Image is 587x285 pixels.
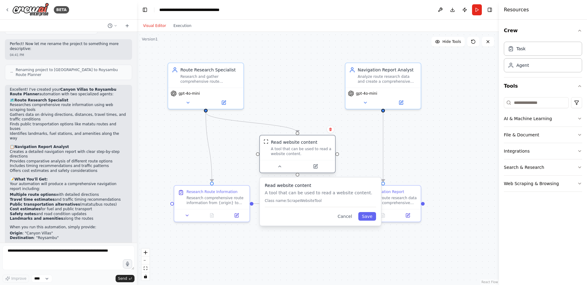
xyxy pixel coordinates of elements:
button: Search & Research [504,159,582,175]
p: When you run this automation, simply provide: [10,225,127,230]
div: Analyze the route research data and create a comprehensive navigation report for traveling from {... [358,196,417,205]
div: Read website content [271,139,317,145]
button: Integrations [504,143,582,159]
div: Navigation Report Analyst [358,67,417,73]
button: Delete node [327,125,334,133]
li: : "Roysambu" [10,236,127,241]
div: Research comprehensive route information from {origin} to {destination} by accessing mapping webs... [186,196,246,205]
li: (matatu/bus routes) [10,202,127,207]
button: Hide left sidebar [141,6,149,14]
g: Edge from e2106c9a-e805-4001-afac-0f07d09591b4 to 6d93b15b-fc17-47d1-a1c7-680c08e5f5c9 [253,201,341,207]
button: File & Document [504,127,582,143]
div: Analyze route research data and create a comprehensive navigation report with clear directions, r... [358,74,417,84]
p: Your automation will produce a comprehensive navigation report including: [10,182,127,191]
strong: What You'll Get: [14,177,48,181]
h2: 📋 [10,145,127,150]
span: gpt-4o-mini [356,91,377,96]
button: Web Scraping & Browsing [504,176,582,192]
strong: Canyon Villas to Roysambu Route Planner [10,87,116,97]
div: Route Research Specialist [180,67,240,73]
div: Navigation Report AnalystAnalyze route research data and create a comprehensive navigation report... [345,63,421,109]
span: Send [118,276,127,281]
button: Open in side panel [397,212,418,219]
div: Crew [504,39,582,77]
div: BETA [54,6,69,13]
button: AI & Machine Learning [504,111,582,127]
button: zoom out [142,256,150,264]
img: Logo [12,3,49,17]
span: gpt-4o-mini [179,91,200,96]
button: Tools [504,78,582,95]
strong: Navigation Report Analyst [14,145,69,149]
strong: Multiple route options [10,192,56,197]
button: Save [358,212,376,221]
li: Includes timing recommendations and traffic patterns [10,164,127,169]
strong: Travel time estimates [10,197,55,202]
div: A tool that can be used to read a website content. [271,146,331,156]
button: Send [116,275,135,282]
div: ScrapeWebsiteToolRead website contentA tool that can be used to read a website content.Read websi... [259,136,336,174]
h4: Resources [504,6,529,13]
button: No output available [370,212,396,219]
button: Click to speak your automation idea [123,259,132,268]
strong: Origin [10,231,22,235]
li: Provides comparative analysis of different route options [10,159,127,164]
button: Cancel [334,212,356,221]
li: along the routes [10,216,127,221]
li: for fuel and public transport [10,207,127,212]
button: toggle interactivity [142,272,150,280]
div: Tools [504,95,582,197]
li: Researches comprehensive route information using web scraping tools [10,103,127,112]
button: Open in side panel [226,212,247,219]
li: Offers cost estimates and safety considerations [10,169,127,173]
a: React Flow attribution [482,280,498,284]
button: Crew [504,22,582,39]
h2: 📝 [10,177,127,182]
li: Gathers data on driving directions, distances, travel times, and traffic conditions [10,112,127,122]
p: Perfect! Now let me rename the project to something more descriptive: [10,42,127,51]
h2: 🗺️ [10,98,127,103]
span: Improve [11,276,26,281]
li: Creates a detailed navigation report with clear step-by-step directions [10,150,127,159]
div: 04:41 PM [10,53,127,57]
div: React Flow controls [142,249,150,280]
strong: Public transportation alternatives [10,202,80,207]
nav: breadcrumb [159,7,228,13]
div: Route Research SpecialistResearch and gather comprehensive route information from {origin} to {de... [168,63,244,109]
button: Execution [170,22,195,29]
div: Agent [516,62,529,68]
li: with detailed directions [10,192,127,197]
span: Hide Tools [442,39,461,44]
button: Open in side panel [384,99,418,106]
g: Edge from dc76563b-d91a-4ad9-a769-0db8ffc7a660 to 6d93b15b-fc17-47d1-a1c7-680c08e5f5c9 [380,112,386,182]
p: A tool that can be used to read a website content. [265,190,376,196]
button: Hide Tools [431,37,465,47]
div: Research Route InformationResearch comprehensive route information from {origin} to {destination}... [174,185,250,222]
button: Visual Editor [139,22,170,29]
button: Improve [2,275,29,283]
li: Finds public transportation options like matatu routes and buses [10,122,127,131]
button: Open in side panel [298,163,333,170]
button: fit view [142,264,150,272]
div: Version 1 [142,37,158,42]
span: Renaming project to [GEOGRAPHIC_DATA] to Roysambu Route Planner [16,67,127,77]
strong: Destination [10,236,34,240]
h3: Read website content [265,182,376,188]
li: Identifies landmarks, fuel stations, and amenities along the way [10,131,127,141]
g: Edge from a264256d-c958-46b9-9c5c-7cb08c4bed7e to 10ea414c-2b99-4da7-a10b-dbfdd569a1dc [203,112,301,133]
img: ScrapeWebsiteTool [264,139,268,144]
button: Hide right sidebar [485,6,494,14]
button: No output available [199,212,225,219]
strong: Safety notes [10,212,36,216]
div: Research Route Information [186,189,238,194]
li: : "Canyon Villas" [10,231,127,236]
p: Class name: ScrapeWebsiteTool [265,198,376,203]
button: Switch to previous chat [105,22,120,29]
div: Task [516,46,526,52]
p: Excellent! I've created your automation with two specialized agents: [10,87,127,97]
li: and traffic timing recommendations [10,197,127,202]
button: Start a new chat [122,22,132,29]
li: and road condition updates [10,212,127,217]
button: Open in side panel [206,99,241,106]
strong: Route Research Specialist [14,98,68,102]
